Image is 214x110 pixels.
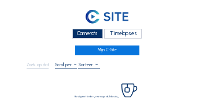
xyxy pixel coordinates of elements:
[86,10,128,24] img: C-SITE Logo
[104,29,142,39] div: Timelapses
[75,95,119,98] span: Bezig met laden, even geduld aub...
[75,45,139,55] a: Mijn C-Site
[72,29,103,39] div: Camera's
[27,62,49,67] input: Zoek op datum 󰅀
[27,9,187,27] a: C-SITE Logo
